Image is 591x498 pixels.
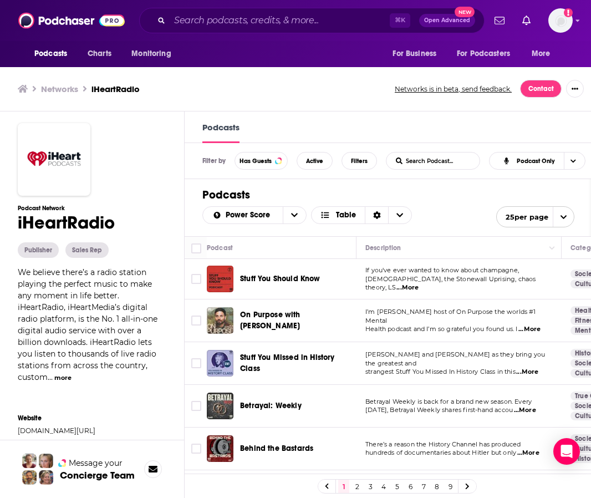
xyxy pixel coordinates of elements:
[240,273,320,284] a: Stuff You Should Know
[351,158,368,164] span: Filters
[240,444,313,453] span: Behind the Bastards
[69,458,123,469] span: Message your
[27,43,81,64] button: open menu
[207,307,233,334] img: On Purpose with Jay Shetty
[445,480,456,493] a: 9
[365,275,536,292] span: [DEMOGRAPHIC_DATA], the Stonewall Uprising, chaos theory, LS
[60,470,135,481] h3: Concierge Team
[390,13,410,28] span: ⌘ K
[240,400,302,411] a: Betrayal: Weekly
[424,18,470,23] span: Open Advanced
[203,211,283,219] button: open menu
[365,440,521,448] span: There’s a reason the History Channel has produced
[516,368,538,377] span: ...More
[393,46,436,62] span: For Business
[80,43,118,64] a: Charts
[240,401,302,410] span: Betrayal: Weekly
[385,43,450,64] button: open menu
[548,8,573,33] span: Logged in as kbastian
[48,372,53,382] span: ...
[489,152,585,170] button: Choose View
[240,443,313,454] a: Behind the Bastards
[191,316,201,326] span: Toggle select row
[306,158,323,164] span: Active
[202,122,240,143] a: Podcasts
[546,242,559,255] button: Column Actions
[419,14,475,27] button: Open AdvancedNew
[365,398,532,405] span: Betrayal Weekly is back for a brand new season. Every
[365,266,519,274] span: If you've ever wanted to know about champagne,
[41,84,78,94] a: Networks
[88,46,111,62] span: Charts
[455,7,475,17] span: New
[39,470,53,485] img: Barbara Profile
[450,43,526,64] button: open menu
[365,308,536,324] span: I’m [PERSON_NAME] host of On Purpose the worlds #1 Mental
[202,157,226,165] h3: Filter by
[39,454,53,468] img: Jules Profile
[365,241,401,255] div: Description
[365,325,518,333] span: Health podcast and I’m so grateful you found us. I
[22,470,37,485] img: Jon Profile
[517,158,555,164] span: Podcast Only
[240,353,335,373] span: Stuff You Missed in History Class
[191,401,201,411] span: Toggle select row
[191,444,201,454] span: Toggle select row
[518,325,541,334] span: ...More
[191,274,201,284] span: Toggle select row
[391,480,403,493] a: 5
[54,373,72,383] button: more
[240,158,272,164] span: Has Guests
[391,84,516,94] button: Networks is in beta, send feedback.
[365,449,516,456] span: hundreds of documentaries about Hitler but only
[457,46,510,62] span: For Podcasters
[207,350,233,377] img: Stuff You Missed in History Class
[566,80,584,98] button: Show More Button
[297,152,333,170] button: Active
[378,480,389,493] a: 4
[207,393,233,419] a: Betrayal: Weekly
[34,46,67,62] span: Podcasts
[207,266,233,292] img: Stuff You Should Know
[202,188,574,202] h1: Podcasts
[226,211,274,219] span: Power Score
[22,454,37,468] img: Sydney Profile
[365,480,376,493] a: 3
[240,274,320,283] span: Stuff You Should Know
[396,283,419,292] span: ...More
[240,310,300,331] span: On Purpose with [PERSON_NAME]
[18,426,156,435] a: [DOMAIN_NAME][URL]
[524,43,564,64] button: open menu
[235,152,288,170] button: Has Guests
[518,11,535,30] a: Show notifications dropdown
[365,368,516,375] span: strangest Stuff You Missed In History Class in this
[311,206,412,224] button: Choose View
[207,241,233,255] div: Podcast
[365,207,388,223] div: Sort Direction
[191,358,201,368] span: Toggle select row
[548,8,573,33] button: Show profile menu
[131,46,171,62] span: Monitoring
[18,242,59,258] button: Publisher
[65,242,109,258] button: Sales Rep
[517,449,539,458] span: ...More
[91,84,140,94] a: iHeartRadio
[342,152,377,170] button: Filters
[490,11,509,30] a: Show notifications dropdown
[418,480,429,493] a: 7
[365,406,513,414] span: [DATE], Betrayal Weekly shares first-hand accou
[207,435,233,462] img: Behind the Bastards
[548,8,573,33] img: User Profile
[336,211,356,219] span: Table
[240,352,350,374] a: Stuff You Missed in History Class
[18,205,166,212] h3: Podcast Network
[338,480,349,493] a: 1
